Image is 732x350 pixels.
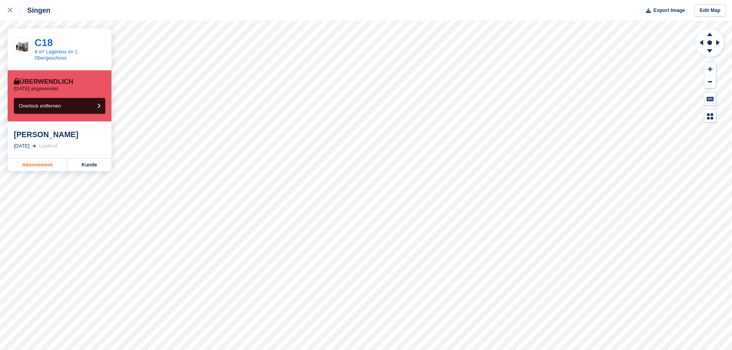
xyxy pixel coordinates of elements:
[653,7,685,14] span: Export Image
[694,4,726,17] a: Edit Map
[67,159,111,171] a: Kunde
[14,130,105,139] div: [PERSON_NAME]
[20,6,50,15] div: Singen
[14,78,73,86] div: Überwendlich
[704,63,716,76] button: Zoom In
[704,76,716,88] button: Zoom Out
[19,103,61,109] span: Overlock entfernen
[8,159,67,171] a: Abonnement
[14,98,105,114] button: Overlock entfernen
[14,86,58,92] p: [DATE] angewendet
[32,144,36,148] img: arrow-right-light-icn-cde0832a797a2874e46488d9cf13f60e5c3a73dbe684e267c42b8395dfbc2abf.svg
[35,49,79,61] a: 4 m² Lagerbox im 1. Obergeschoss
[39,142,57,150] div: Laufend
[14,41,30,53] img: 40-sqft-unit.jpg
[704,110,716,123] button: Map Legend
[641,4,685,17] button: Export Image
[704,93,716,105] button: Keyboard Shortcuts
[35,37,53,48] a: C18
[14,142,30,150] div: [DATE]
